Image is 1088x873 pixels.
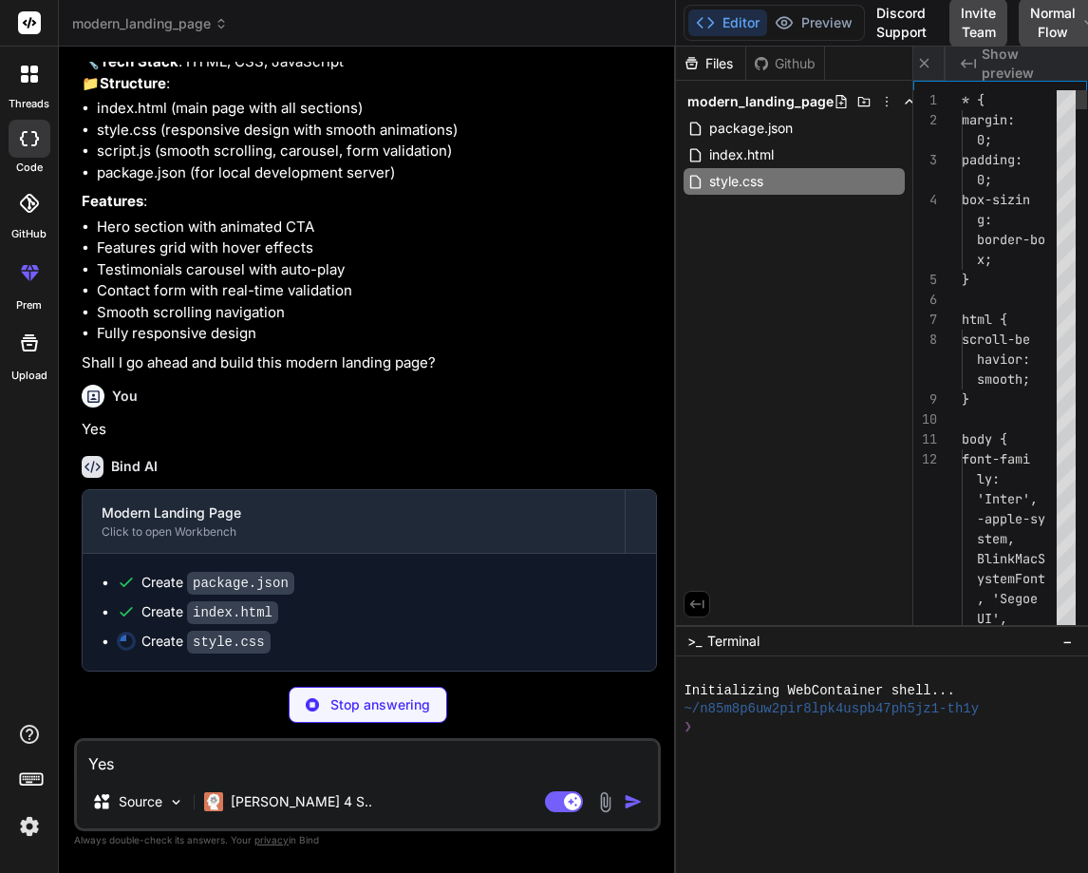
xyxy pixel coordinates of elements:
p: 🔹 : Modern Landing Page 🔧 : HTML, CSS, JavaScript 📁 : [82,30,657,95]
div: 1 [913,90,937,110]
p: [PERSON_NAME] 4 S.. [231,792,372,811]
span: Normal Flow [1030,4,1076,42]
li: package.json (for local development server) [97,162,657,184]
span: border-bo [977,231,1045,248]
div: 9 [913,389,937,409]
li: Smooth scrolling navigation [97,302,657,324]
span: ystemFont [977,570,1045,587]
button: − [1059,626,1077,656]
li: Features grid with hover effects [97,237,657,259]
div: 3 [913,150,937,170]
span: , 'Segoe [977,590,1038,607]
span: BlinkMacS [977,550,1045,567]
span: − [1062,632,1073,651]
div: 5 [913,270,937,290]
span: index.html [707,143,776,166]
p: Always double-check its answers. Your in Bind [74,831,661,849]
span: 0; [977,131,992,148]
p: Yes [82,419,657,441]
span: Show preview [982,45,1073,83]
div: 4 [913,190,937,210]
span: Terminal [707,632,760,651]
div: Create [141,602,278,622]
img: Pick Models [168,794,184,810]
span: ❯ [684,718,691,736]
p: : [82,191,657,213]
img: icon [624,792,643,811]
strong: Structure [100,74,166,92]
p: Shall I go ahead and build this modern landing page? [82,352,657,374]
div: Create [141,573,294,593]
span: havior: [977,351,1030,368]
p: Source [119,792,162,811]
span: modern_landing_page [687,92,834,111]
span: smooth; [977,370,1030,388]
span: x; [977,251,992,268]
span: style.css [707,170,765,193]
span: } [962,390,969,408]
span: UI', [977,610,1007,627]
div: 6 [913,290,937,310]
strong: Features [82,192,143,210]
li: script.js (smooth scrolling, carousel, form validation) [97,141,657,162]
div: 12 [913,449,937,469]
span: padding: [962,151,1022,168]
div: Github [746,54,824,73]
li: Testimonials carousel with auto-play [97,259,657,281]
code: index.html [187,601,278,624]
div: 7 [913,310,937,330]
span: ly: [977,470,1000,487]
span: 0; [977,171,992,188]
div: 2 [913,110,937,130]
button: Modern Landing PageClick to open Workbench [83,490,625,553]
span: >_ [687,632,702,651]
div: Create [141,632,271,652]
div: Modern Landing Page [102,503,606,522]
img: attachment [594,791,616,813]
button: Editor [688,9,767,36]
label: prem [16,297,42,313]
li: Fully responsive design [97,323,657,345]
div: Click to open Workbench [102,524,606,540]
span: privacy [254,834,289,845]
label: code [16,160,43,176]
div: Files [676,54,745,73]
span: box-sizin [962,191,1030,208]
span: stem, [977,530,1015,547]
li: Contact form with real-time validation [97,280,657,302]
code: package.json [187,572,294,595]
div: 11 [913,429,937,449]
code: style.css [187,631,271,654]
strong: Tech Stack [100,52,178,70]
div: 8 [913,330,937,350]
span: package.json [707,117,795,140]
li: Hero section with animated CTA [97,217,657,238]
h6: You [112,387,138,406]
span: 'Inter', [977,490,1038,507]
span: html { [962,311,1007,328]
span: scroll-be [962,331,1030,348]
span: } [962,271,969,288]
div: 10 [913,409,937,429]
span: font-fami [962,450,1030,467]
label: threads [9,96,49,112]
h6: Bind AI [111,457,158,476]
span: Initializing WebContainer shell... [684,682,955,700]
span: ~/n85m8p6uw2pir8lpk4uspb47ph5jz1-th1y [684,700,979,718]
img: settings [13,810,46,843]
label: Upload [11,368,47,384]
span: g: [977,211,992,228]
li: index.html (main page with all sections) [97,98,657,120]
span: -apple-sy [977,510,1045,527]
li: style.css (responsive design with smooth animations) [97,120,657,142]
span: margin: [962,111,1015,128]
span: body { [962,430,1007,447]
button: Preview [767,9,860,36]
img: Claude 4 Sonnet [204,792,223,811]
p: Stop answering [330,695,430,714]
label: GitHub [11,226,47,242]
span: modern_landing_page [72,14,228,33]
